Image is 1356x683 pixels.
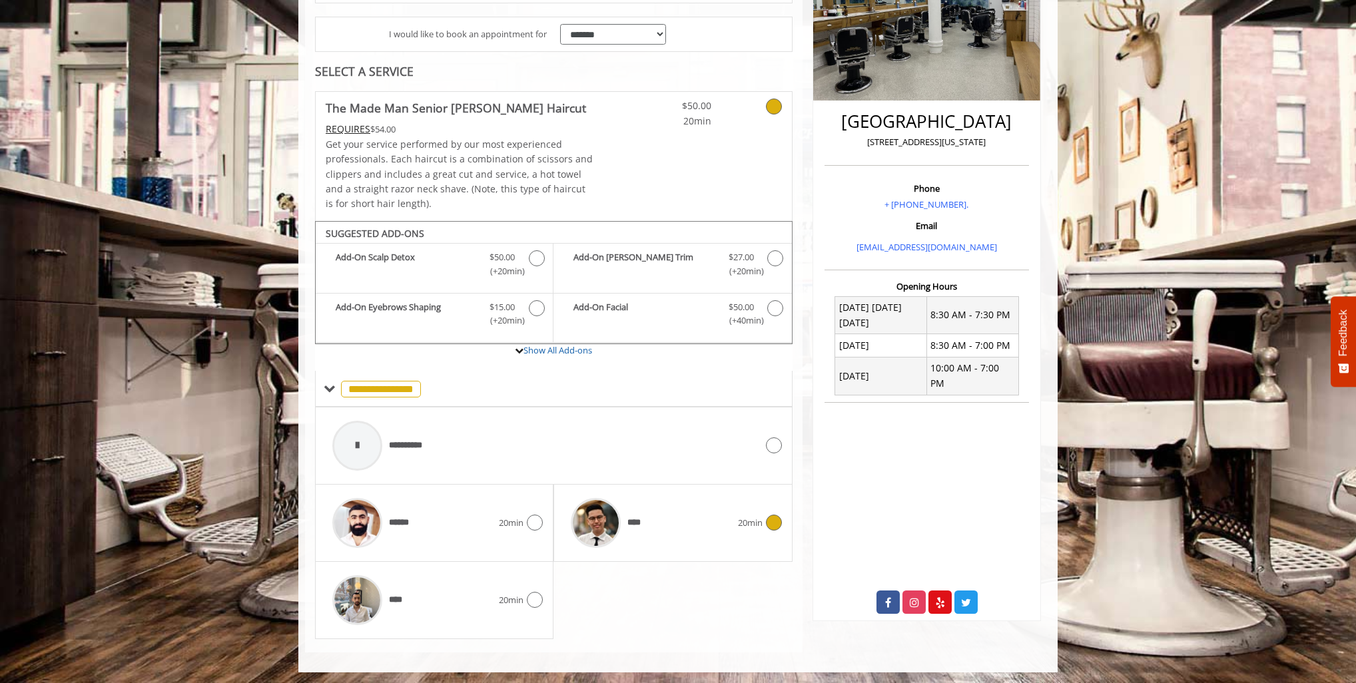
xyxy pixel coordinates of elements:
div: $54.00 [326,122,593,136]
span: 20min [499,516,523,530]
td: [DATE] [835,334,927,357]
span: I would like to book an appointment for [389,27,547,41]
span: Feedback [1337,310,1349,356]
b: Add-On [PERSON_NAME] Trim [573,250,715,278]
b: SUGGESTED ADD-ONS [326,227,424,240]
span: $50.00 [633,99,711,113]
span: (+20min ) [721,264,761,278]
td: 8:30 AM - 7:30 PM [926,296,1018,334]
td: [DATE] [DATE] [DATE] [835,296,927,334]
span: (+40min ) [721,314,761,328]
p: Get your service performed by our most experienced professionals. Each haircut is a combination o... [326,137,593,212]
label: Add-On Scalp Detox [322,250,546,282]
b: Add-On Facial [573,300,715,328]
a: [EMAIL_ADDRESS][DOMAIN_NAME] [856,241,997,253]
span: 20min [499,593,523,607]
span: (+20min ) [483,264,522,278]
td: 8:30 AM - 7:00 PM [926,334,1018,357]
span: $50.00 [729,300,754,314]
td: [DATE] [835,357,927,395]
span: $27.00 [729,250,754,264]
h3: Phone [828,184,1026,193]
label: Add-On Facial [560,300,785,332]
a: Show All Add-ons [523,344,592,356]
span: 20min [633,114,711,128]
label: Add-On Beard Trim [560,250,785,282]
h3: Opening Hours [825,282,1029,291]
span: $50.00 [490,250,515,264]
b: The Made Man Senior [PERSON_NAME] Haircut [326,99,586,117]
a: + [PHONE_NUMBER]. [884,198,968,210]
span: $15.00 [490,300,515,314]
p: [STREET_ADDRESS][US_STATE] [828,135,1026,149]
b: Add-On Eyebrows Shaping [336,300,476,328]
h3: Email [828,221,1026,230]
span: This service needs some Advance to be paid before we block your appointment [326,122,370,135]
b: Add-On Scalp Detox [336,250,476,278]
h2: [GEOGRAPHIC_DATA] [828,112,1026,131]
div: SELECT A SERVICE [315,65,793,78]
div: The Made Man Senior Barber Haircut Add-onS [315,221,793,345]
span: (+20min ) [483,314,522,328]
span: 20min [738,516,763,530]
label: Add-On Eyebrows Shaping [322,300,546,332]
button: Feedback - Show survey [1331,296,1356,387]
td: 10:00 AM - 7:00 PM [926,357,1018,395]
